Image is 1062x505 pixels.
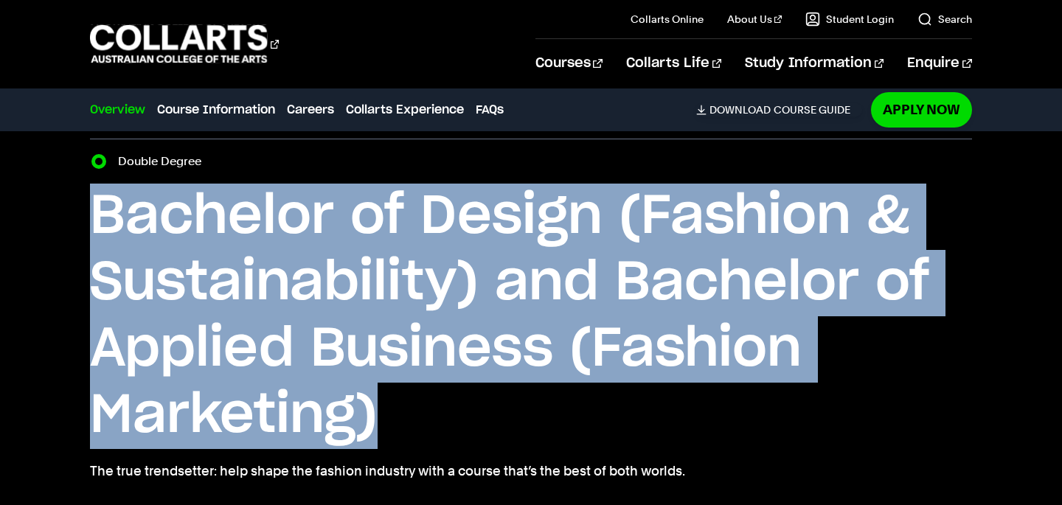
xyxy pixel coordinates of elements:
[90,184,971,449] h1: Bachelor of Design (Fashion & Sustainability) and Bachelor of Applied Business (Fashion Marketing)
[90,461,971,481] p: The true trendsetter: help shape the fashion industry with a course that’s the best of both worlds.
[535,39,603,88] a: Courses
[805,12,894,27] a: Student Login
[696,103,862,116] a: DownloadCourse Guide
[90,23,279,65] div: Go to homepage
[871,92,972,127] a: Apply Now
[118,151,210,172] label: Double Degree
[907,39,971,88] a: Enquire
[709,103,771,116] span: Download
[626,39,721,88] a: Collarts Life
[287,101,334,119] a: Careers
[157,101,275,119] a: Course Information
[727,12,782,27] a: About Us
[346,101,464,119] a: Collarts Experience
[90,101,145,119] a: Overview
[476,101,504,119] a: FAQs
[745,39,884,88] a: Study Information
[631,12,704,27] a: Collarts Online
[917,12,972,27] a: Search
